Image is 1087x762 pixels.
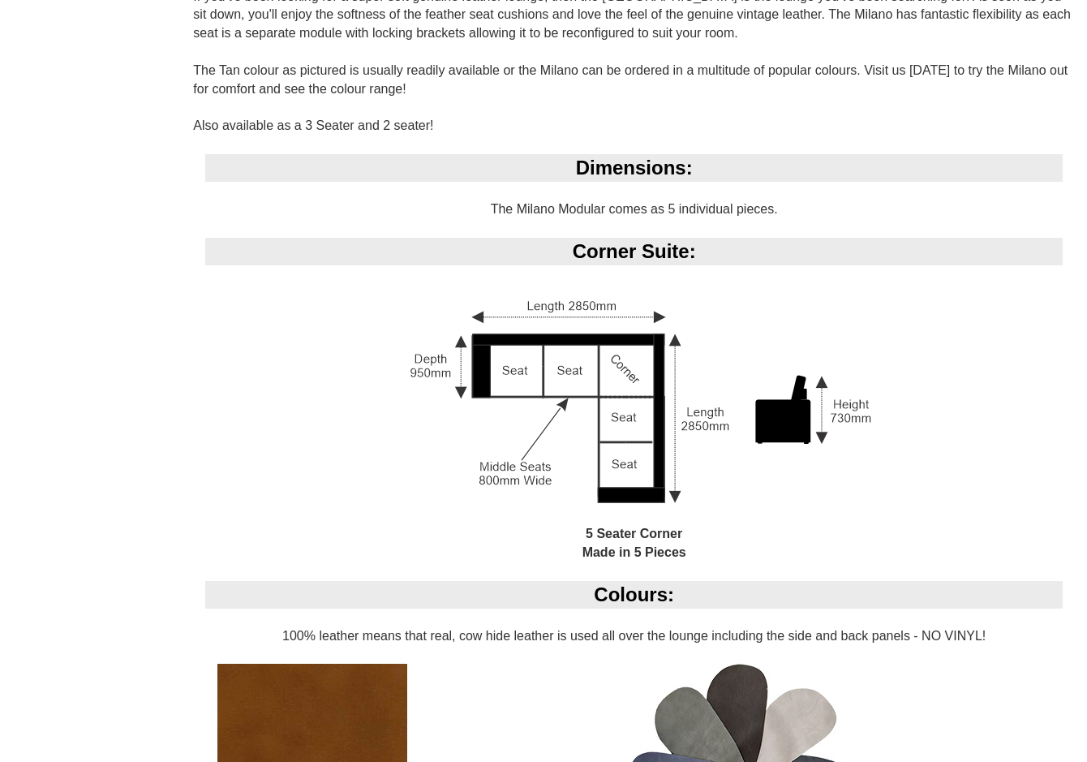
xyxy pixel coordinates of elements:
div: Dimensions: [205,154,1063,182]
div: Corner Suite: [205,238,1063,265]
div: The Milano Modular comes as 5 individual pieces. [193,154,1075,580]
b: 5 Seater Corner Made in 5 Pieces [582,527,686,559]
img: 5 Seater [391,284,878,525]
div: Colours: [205,581,1063,609]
